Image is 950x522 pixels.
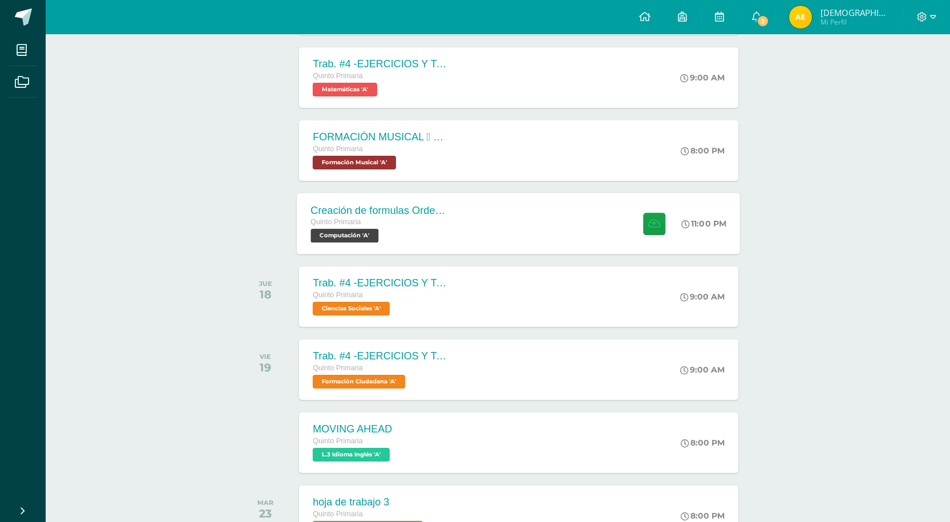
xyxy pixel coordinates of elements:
span: Mi Perfil [820,17,889,27]
span: Formación Musical 'A' [313,156,396,169]
span: Quinto Primaria [313,291,363,299]
span: L.3 Idioma Inglés 'A' [313,448,390,462]
span: Quinto Primaria [313,145,363,153]
div: 11:00 PM [682,218,727,229]
div: 18 [259,288,272,301]
div: VIE [260,353,271,361]
div: 8:00 PM [681,145,725,156]
div: 8:00 PM [681,511,725,521]
div: 19 [260,361,271,374]
span: Computación 'A' [311,229,379,242]
span: Quinto Primaria [313,510,363,518]
div: MAR [257,499,273,507]
div: 9:00 AM [680,72,725,83]
span: 3 [757,15,769,27]
div: MOVING AHEAD [313,423,393,435]
span: Quinto Primaria [313,72,363,80]
div: Trab. #4 -EJERCICIOS Y TAREAS [313,277,450,289]
span: [DEMOGRAPHIC_DATA][PERSON_NAME] [820,7,889,18]
img: 8d7d734afc8ab5f8309a949ad0443abc.png [789,6,812,29]
div: Creación de formulas Orden jerárquico [311,204,449,216]
div: Trab. #4 -EJERCICIOS Y TAREAS [313,350,450,362]
div: FORMACIÓN MUSICAL  SILENCIOS MUSICALES [313,131,450,143]
div: JUE [259,280,272,288]
div: 9:00 AM [680,292,725,302]
span: Quinto Primaria [313,437,363,445]
div: 9:00 AM [680,365,725,375]
div: 8:00 PM [681,438,725,448]
span: Quinto Primaria [313,364,363,372]
span: Ciencias Sociales 'A' [313,302,390,315]
span: Matemáticas 'A' [313,83,377,96]
div: 23 [257,507,273,520]
div: hoja de trabajo 3 [313,496,426,508]
span: Formación Ciudadana 'A' [313,375,405,389]
div: Trab. #4 -EJERCICIOS Y TAREAS [313,58,450,70]
span: Quinto Primaria [311,218,361,226]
